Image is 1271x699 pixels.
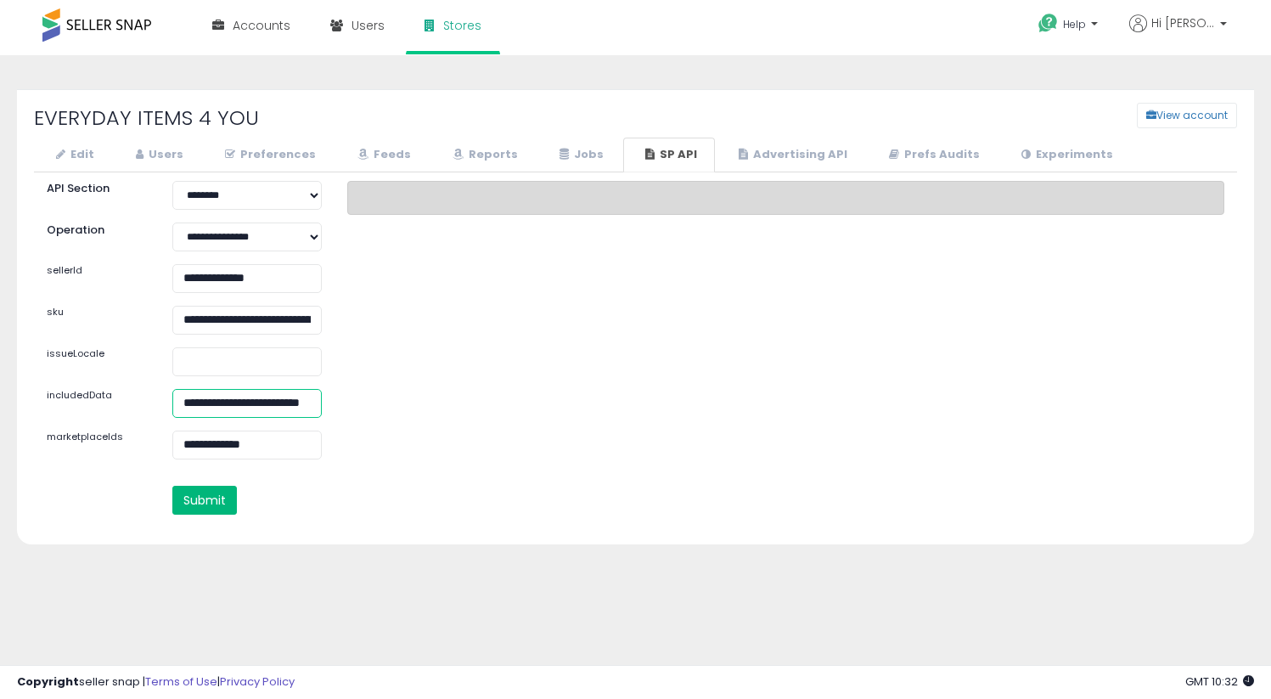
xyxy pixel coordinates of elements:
[17,674,295,691] div: seller snap | |
[34,181,160,197] label: API Section
[1185,674,1254,690] span: 2025-10-12 10:32 GMT
[21,107,533,129] h2: EVERYDAY ITEMS 4 YOU
[34,431,160,444] label: marketplaceIds
[351,17,385,34] span: Users
[34,306,160,319] label: sku
[443,17,481,34] span: Stores
[34,347,160,361] label: issueLocale
[1129,14,1227,53] a: Hi [PERSON_NAME]
[220,674,295,690] a: Privacy Policy
[34,264,160,278] label: sellerId
[203,138,334,172] a: Preferences
[1038,13,1059,34] i: Get Help
[1063,17,1086,31] span: Help
[430,138,536,172] a: Reports
[233,17,290,34] span: Accounts
[999,138,1131,172] a: Experiments
[114,138,201,172] a: Users
[1151,14,1215,31] span: Hi [PERSON_NAME]
[717,138,865,172] a: Advertising API
[335,138,429,172] a: Feeds
[1137,103,1237,128] button: View account
[537,138,621,172] a: Jobs
[1124,103,1150,128] a: View account
[34,223,160,239] label: Operation
[17,674,79,690] strong: Copyright
[34,138,112,172] a: Edit
[172,486,237,515] button: Submit
[145,674,217,690] a: Terms of Use
[867,138,998,172] a: Prefs Audits
[34,389,160,403] label: includedData
[623,138,715,172] a: SP API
